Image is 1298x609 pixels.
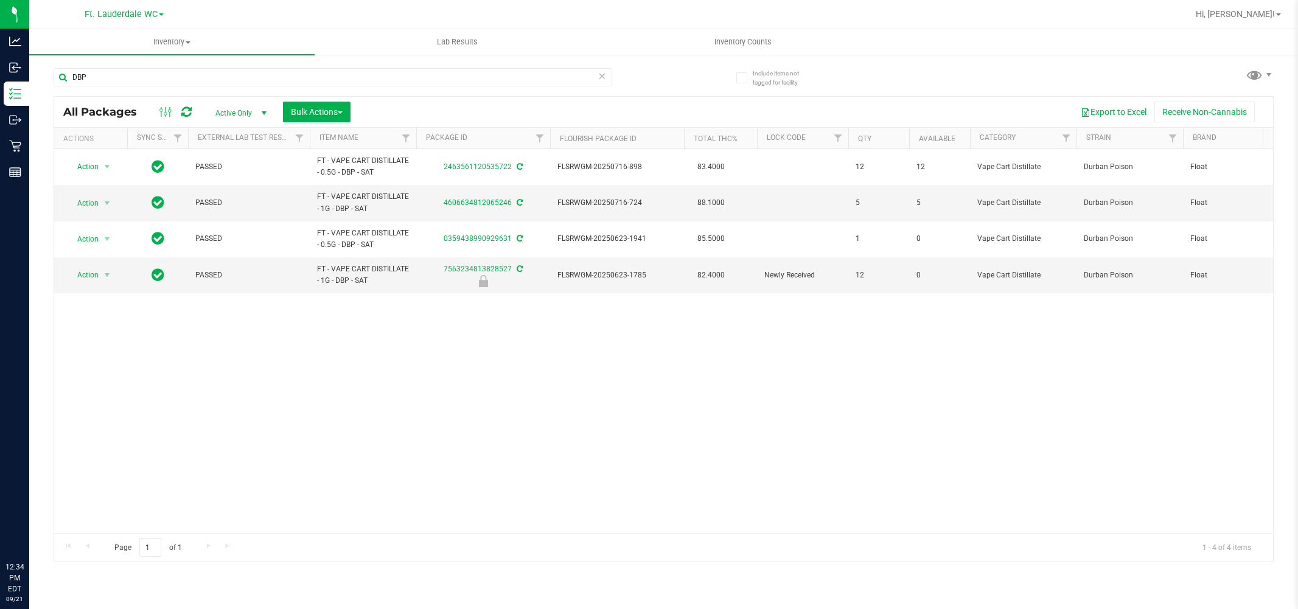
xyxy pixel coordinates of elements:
[977,270,1069,281] span: Vape Cart Distillate
[9,166,21,178] inline-svg: Reports
[515,234,523,243] span: Sync from Compliance System
[698,37,788,47] span: Inventory Counts
[1190,161,1297,173] span: Float
[1193,133,1216,142] a: Brand
[557,161,677,173] span: FLSRWGM-20250716-898
[1190,270,1297,281] span: Float
[444,198,512,207] a: 4606634812065246
[444,162,512,171] a: 2463561120535722
[5,594,24,604] p: 09/21
[1084,270,1176,281] span: Durban Poison
[1196,9,1275,19] span: Hi, [PERSON_NAME]!
[66,231,99,248] span: Action
[1084,197,1176,209] span: Durban Poison
[139,538,161,557] input: 1
[104,538,192,557] span: Page of 1
[420,37,494,47] span: Lab Results
[444,234,512,243] a: 0359438990929631
[1056,128,1076,148] a: Filter
[828,128,848,148] a: Filter
[856,270,902,281] span: 12
[9,140,21,152] inline-svg: Retail
[1086,133,1111,142] a: Strain
[916,197,963,209] span: 5
[916,161,963,173] span: 12
[691,266,731,284] span: 82.4000
[977,233,1069,245] span: Vape Cart Distillate
[66,266,99,284] span: Action
[100,266,115,284] span: select
[9,88,21,100] inline-svg: Inventory
[319,133,358,142] a: Item Name
[767,133,806,142] a: Lock Code
[317,191,409,214] span: FT - VAPE CART DISTILLATE - 1G - DBP - SAT
[530,128,550,148] a: Filter
[283,102,351,122] button: Bulk Actions
[290,128,310,148] a: Filter
[557,270,677,281] span: FLSRWGM-20250623-1785
[29,37,315,47] span: Inventory
[600,29,885,55] a: Inventory Counts
[560,134,637,143] a: Flourish Package ID
[29,29,315,55] a: Inventory
[5,562,24,594] p: 12:34 PM EDT
[426,133,467,142] a: Package ID
[1190,197,1297,209] span: Float
[198,133,293,142] a: External Lab Test Result
[694,134,738,143] a: Total THC%
[856,161,902,173] span: 12
[764,270,841,281] span: Newly Received
[1154,102,1255,122] button: Receive Non-Cannabis
[1084,233,1176,245] span: Durban Poison
[152,266,164,284] span: In Sync
[54,68,612,86] input: Search Package ID, Item Name, SKU, Lot or Part Number...
[195,197,302,209] span: PASSED
[916,270,963,281] span: 0
[152,194,164,211] span: In Sync
[515,265,523,273] span: Sync from Compliance System
[317,155,409,178] span: FT - VAPE CART DISTILLATE - 0.5G - DBP - SAT
[12,512,49,548] iframe: Resource center
[100,195,115,212] span: select
[1084,161,1176,173] span: Durban Poison
[9,61,21,74] inline-svg: Inbound
[856,233,902,245] span: 1
[916,233,963,245] span: 0
[557,233,677,245] span: FLSRWGM-20250623-1941
[85,9,158,19] span: Ft. Lauderdale WC
[317,263,409,287] span: FT - VAPE CART DISTILLATE - 1G - DBP - SAT
[195,161,302,173] span: PASSED
[1073,102,1154,122] button: Export to Excel
[977,197,1069,209] span: Vape Cart Distillate
[858,134,871,143] a: Qty
[152,230,164,247] span: In Sync
[396,128,416,148] a: Filter
[977,161,1069,173] span: Vape Cart Distillate
[980,133,1016,142] a: Category
[291,107,343,117] span: Bulk Actions
[315,29,600,55] a: Lab Results
[598,68,607,84] span: Clear
[168,128,188,148] a: Filter
[1163,128,1183,148] a: Filter
[557,197,677,209] span: FLSRWGM-20250716-724
[66,158,99,175] span: Action
[9,35,21,47] inline-svg: Analytics
[414,275,552,287] div: Newly Received
[515,162,523,171] span: Sync from Compliance System
[152,158,164,175] span: In Sync
[1190,233,1297,245] span: Float
[919,134,955,143] a: Available
[691,158,731,176] span: 83.4000
[100,231,115,248] span: select
[856,197,902,209] span: 5
[1193,538,1261,557] span: 1 - 4 of 4 items
[515,198,523,207] span: Sync from Compliance System
[195,233,302,245] span: PASSED
[195,270,302,281] span: PASSED
[317,228,409,251] span: FT - VAPE CART DISTILLATE - 0.5G - DBP - SAT
[753,69,814,87] span: Include items not tagged for facility
[66,195,99,212] span: Action
[63,134,122,143] div: Actions
[9,114,21,126] inline-svg: Outbound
